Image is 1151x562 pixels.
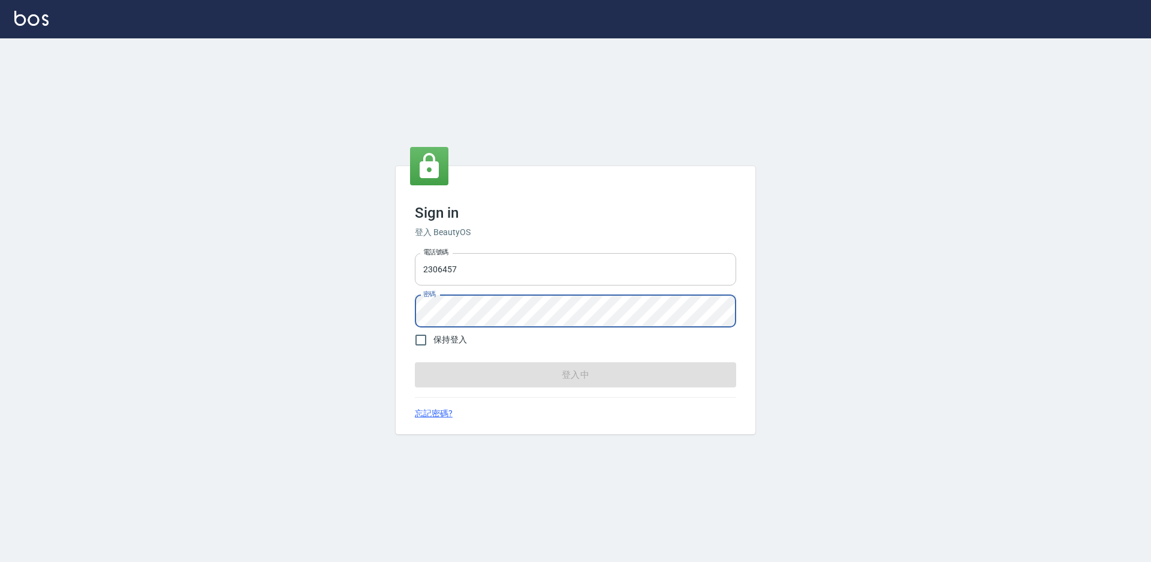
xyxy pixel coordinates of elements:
label: 密碼 [423,290,436,299]
img: Logo [14,11,49,26]
span: 保持登入 [433,333,467,346]
h6: 登入 BeautyOS [415,226,736,239]
h3: Sign in [415,205,736,221]
a: 忘記密碼? [415,407,453,420]
label: 電話號碼 [423,248,448,257]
